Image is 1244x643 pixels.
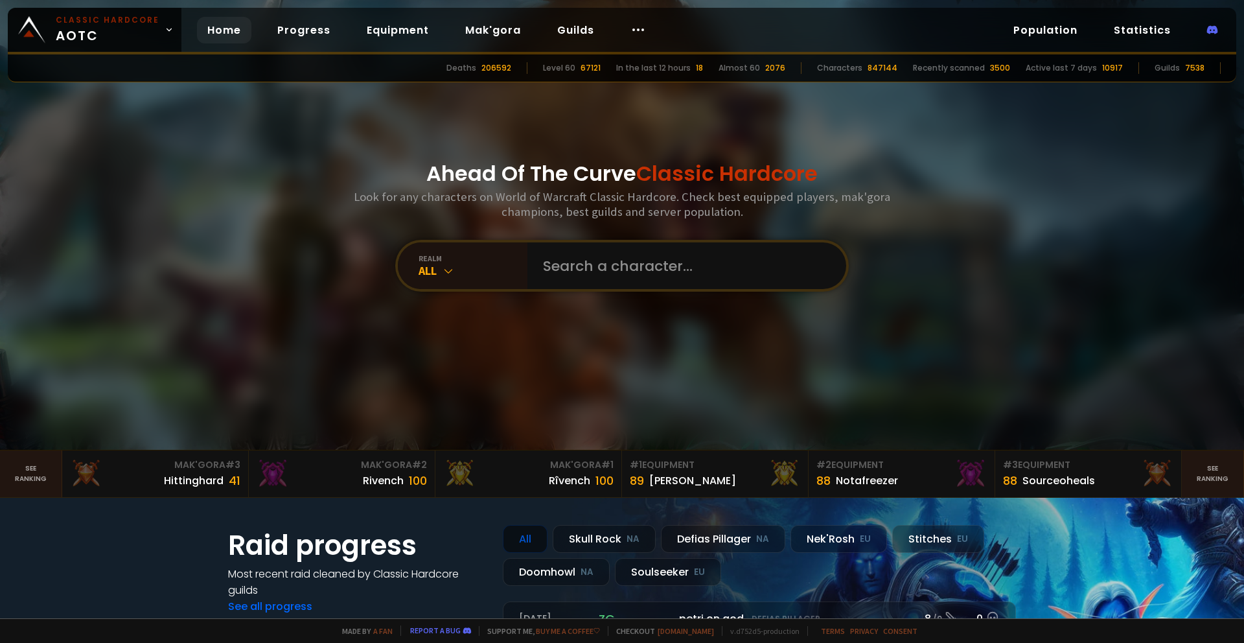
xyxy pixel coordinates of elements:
[601,458,614,471] span: # 1
[622,450,809,497] a: #1Equipment89[PERSON_NAME]
[164,473,224,489] div: Hittinghard
[228,566,487,598] h4: Most recent raid cleaned by Classic Hardcore guilds
[913,62,985,74] div: Recently scanned
[257,458,427,472] div: Mak'Gora
[722,626,800,636] span: v. d752d5 - production
[228,599,312,614] a: See all progress
[62,450,249,497] a: Mak'Gora#3Hittinghard41
[581,62,601,74] div: 67121
[455,17,531,43] a: Mak'gora
[503,558,610,586] div: Doomhowl
[990,62,1010,74] div: 3500
[426,158,818,189] h1: Ahead Of The Curve
[816,472,831,489] div: 88
[615,558,721,586] div: Soulseeker
[850,626,878,636] a: Privacy
[412,458,427,471] span: # 2
[957,533,968,546] small: EU
[809,450,995,497] a: #2Equipment88Notafreezer
[1003,472,1017,489] div: 88
[373,626,393,636] a: a fan
[435,450,622,497] a: Mak'Gora#1Rîvench100
[883,626,917,636] a: Consent
[267,17,341,43] a: Progress
[608,626,714,636] span: Checkout
[817,62,862,74] div: Characters
[249,450,435,497] a: Mak'Gora#2Rivench100
[816,458,987,472] div: Equipment
[56,14,159,45] span: AOTC
[1102,62,1123,74] div: 10917
[756,533,769,546] small: NA
[363,473,404,489] div: Rivench
[694,566,705,579] small: EU
[349,189,895,219] h3: Look for any characters on World of Warcraft Classic Hardcore. Check best equipped players, mak'g...
[543,62,575,74] div: Level 60
[616,62,691,74] div: In the last 12 hours
[225,458,240,471] span: # 3
[547,17,605,43] a: Guilds
[481,62,511,74] div: 206592
[995,450,1182,497] a: #3Equipment88Sourceoheals
[765,62,785,74] div: 2076
[549,473,590,489] div: Rîvench
[860,533,871,546] small: EU
[503,525,547,553] div: All
[553,525,656,553] div: Skull Rock
[228,525,487,566] h1: Raid progress
[836,473,898,489] div: Notafreezer
[661,525,785,553] div: Defias Pillager
[1155,62,1180,74] div: Guilds
[197,17,251,43] a: Home
[595,472,614,489] div: 100
[419,253,527,263] div: realm
[696,62,703,74] div: 18
[630,458,800,472] div: Equipment
[816,458,831,471] span: # 2
[419,263,527,278] div: All
[636,159,818,188] span: Classic Hardcore
[334,626,393,636] span: Made by
[536,626,600,636] a: Buy me a coffee
[1022,473,1095,489] div: Sourceoheals
[1103,17,1181,43] a: Statistics
[719,62,760,74] div: Almost 60
[581,566,593,579] small: NA
[356,17,439,43] a: Equipment
[1003,458,1018,471] span: # 3
[658,626,714,636] a: [DOMAIN_NAME]
[868,62,897,74] div: 847144
[410,625,461,635] a: Report a bug
[8,8,181,52] a: Classic HardcoreAOTC
[229,472,240,489] div: 41
[1182,450,1244,497] a: Seeranking
[409,472,427,489] div: 100
[1003,458,1173,472] div: Equipment
[70,458,240,472] div: Mak'Gora
[821,626,845,636] a: Terms
[503,602,1016,636] a: [DATE]zgpetri on godDefias Pillager8 /90
[630,458,642,471] span: # 1
[1026,62,1097,74] div: Active last 7 days
[790,525,887,553] div: Nek'Rosh
[446,62,476,74] div: Deaths
[1185,62,1204,74] div: 7538
[479,626,600,636] span: Support me,
[443,458,614,472] div: Mak'Gora
[535,242,831,289] input: Search a character...
[56,14,159,26] small: Classic Hardcore
[630,472,644,489] div: 89
[627,533,639,546] small: NA
[649,473,736,489] div: [PERSON_NAME]
[892,525,984,553] div: Stitches
[1003,17,1088,43] a: Population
